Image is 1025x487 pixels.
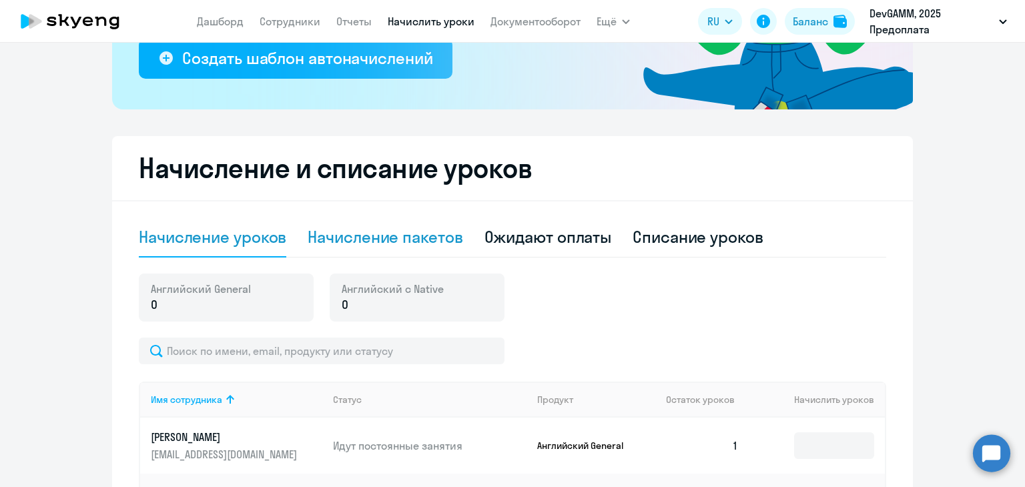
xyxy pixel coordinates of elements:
[484,226,612,248] div: Ожидают оплаты
[139,39,452,79] button: Создать шаблон автоначислений
[870,5,994,37] p: DevGAMM, 2025 Предоплата
[537,394,656,406] div: Продукт
[342,296,348,314] span: 0
[308,226,462,248] div: Начисление пакетов
[666,394,749,406] div: Остаток уроков
[333,438,527,453] p: Идут постоянные занятия
[666,394,735,406] span: Остаток уроков
[260,15,320,28] a: Сотрудники
[151,394,222,406] div: Имя сотрудника
[197,15,244,28] a: Дашборд
[785,8,855,35] button: Балансbalance
[336,15,372,28] a: Отчеты
[151,282,251,296] span: Английский General
[333,394,527,406] div: Статус
[537,394,573,406] div: Продукт
[597,8,630,35] button: Ещё
[597,13,617,29] span: Ещё
[388,15,474,28] a: Начислить уроки
[139,338,504,364] input: Поиск по имени, email, продукту или статусу
[490,15,581,28] a: Документооборот
[182,47,432,69] div: Создать шаблон автоначислений
[793,13,828,29] div: Баланс
[139,152,886,184] h2: Начисление и списание уроков
[151,430,322,462] a: [PERSON_NAME][EMAIL_ADDRESS][DOMAIN_NAME]
[151,447,300,462] p: [EMAIL_ADDRESS][DOMAIN_NAME]
[333,394,362,406] div: Статус
[342,282,444,296] span: Английский с Native
[749,382,885,418] th: Начислить уроков
[698,8,742,35] button: RU
[151,394,322,406] div: Имя сотрудника
[537,440,637,452] p: Английский General
[863,5,1014,37] button: DevGAMM, 2025 Предоплата
[151,296,157,314] span: 0
[655,418,749,474] td: 1
[139,226,286,248] div: Начисление уроков
[707,13,719,29] span: RU
[833,15,847,28] img: balance
[151,430,300,444] p: [PERSON_NAME]
[633,226,763,248] div: Списание уроков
